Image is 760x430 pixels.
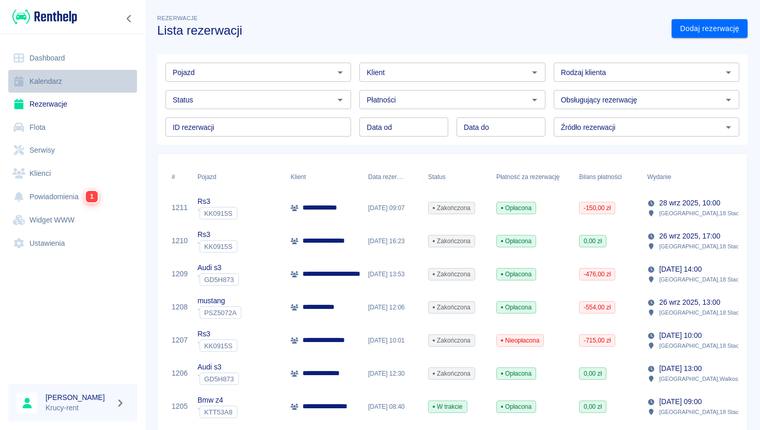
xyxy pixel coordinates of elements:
[403,170,418,184] button: Sort
[659,297,720,308] p: 26 wrz 2025, 13:00
[8,139,137,162] a: Serwisy
[457,117,545,137] input: DD.MM.YYYY
[200,276,238,284] span: GD5H873
[580,369,606,378] span: 0,00 zł
[659,308,753,317] p: [GEOGRAPHIC_DATA] , 18 Stachonie
[428,162,446,191] div: Status
[659,407,753,417] p: [GEOGRAPHIC_DATA] , 18 Stachonie
[580,303,615,312] span: -554,00 zł
[333,65,347,80] button: Otwórz
[172,235,188,246] a: 1210
[496,162,560,191] div: Płatność za rezerwację
[497,336,543,345] span: Nieopłacona
[172,335,188,346] a: 1207
[200,408,237,416] span: KTT53A8
[86,191,98,202] span: 1
[197,273,239,286] div: `
[12,8,77,25] img: Renthelp logo
[359,117,448,137] input: DD.MM.YYYY
[659,330,702,341] p: [DATE] 10:00
[497,270,536,279] span: Opłacona
[721,65,736,80] button: Otwórz
[200,309,241,317] span: PSZ5072A
[429,270,475,279] span: Zakończona
[721,93,736,107] button: Otwórz
[285,162,363,191] div: Klient
[659,396,702,407] p: [DATE] 09:00
[166,162,192,191] div: #
[8,47,137,70] a: Dashboard
[172,401,188,412] a: 1205
[8,209,137,232] a: Widget WWW
[8,185,137,209] a: Powiadomienia1
[659,275,753,284] p: [GEOGRAPHIC_DATA] , 18 Stachonie
[579,162,622,191] div: Bilans płatności
[659,264,702,275] p: [DATE] 14:00
[429,303,475,312] span: Zakończona
[197,406,237,418] div: `
[363,390,423,423] div: [DATE] 08:40
[200,342,237,350] span: KK0915S
[497,369,536,378] span: Opłacona
[197,295,241,306] p: mustang
[363,258,423,291] div: [DATE] 13:53
[363,225,423,258] div: [DATE] 16:23
[363,291,423,324] div: [DATE] 12:06
[172,162,175,191] div: #
[197,395,237,406] p: Bmw z4
[8,93,137,116] a: Rezerwacje
[497,236,536,246] span: Opłacona
[647,162,671,191] div: Wydanie
[642,162,756,191] div: Wydanie
[291,162,306,191] div: Klient
[172,368,188,379] a: 1206
[368,162,403,191] div: Data rezerwacji
[659,198,720,209] p: 28 wrz 2025, 10:00
[527,65,542,80] button: Otwórz
[580,402,606,411] span: 0,00 zł
[497,303,536,312] span: Opłacona
[197,329,237,339] p: Rs3
[659,341,753,350] p: [GEOGRAPHIC_DATA] , 18 Stachonie
[197,207,237,219] div: `
[659,363,702,374] p: [DATE] 13:00
[8,8,77,25] a: Renthelp logo
[8,232,137,255] a: Ustawienia
[429,236,475,246] span: Zakończona
[172,269,188,279] a: 1209
[659,374,755,383] p: [GEOGRAPHIC_DATA] , Walkosze 13a
[363,324,423,357] div: [DATE] 10:01
[429,336,475,345] span: Zakończona
[527,93,542,107] button: Otwórz
[197,229,237,240] p: Rs3
[192,162,285,191] div: Pojazd
[197,339,237,352] div: `
[659,242,753,251] p: [GEOGRAPHIC_DATA] , 18 Stachonie
[363,357,423,390] div: [DATE] 12:30
[200,375,238,383] span: GD5H873
[580,270,615,279] span: -476,00 zł
[197,373,239,385] div: `
[363,162,423,191] div: Data rezerwacji
[659,231,720,242] p: 26 wrz 2025, 17:00
[659,209,753,218] p: [GEOGRAPHIC_DATA] , 18 Stachonie
[197,306,241,319] div: `
[491,162,574,191] div: Płatność za rezerwację
[671,170,686,184] button: Sort
[157,15,197,21] span: Rezerwacje
[672,19,748,38] a: Dodaj rezerwację
[8,116,137,139] a: Flota
[45,392,112,403] h6: [PERSON_NAME]
[200,210,237,217] span: KK0915S
[333,93,347,107] button: Otwórz
[429,203,475,213] span: Zakończona
[197,240,237,253] div: `
[197,196,237,207] p: Rs3
[721,120,736,135] button: Otwórz
[197,162,216,191] div: Pojazd
[580,336,615,345] span: -715,00 zł
[157,23,663,38] h3: Lista rezerwacji
[8,70,137,93] a: Kalendarz
[8,162,137,185] a: Klienci
[172,302,188,313] a: 1208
